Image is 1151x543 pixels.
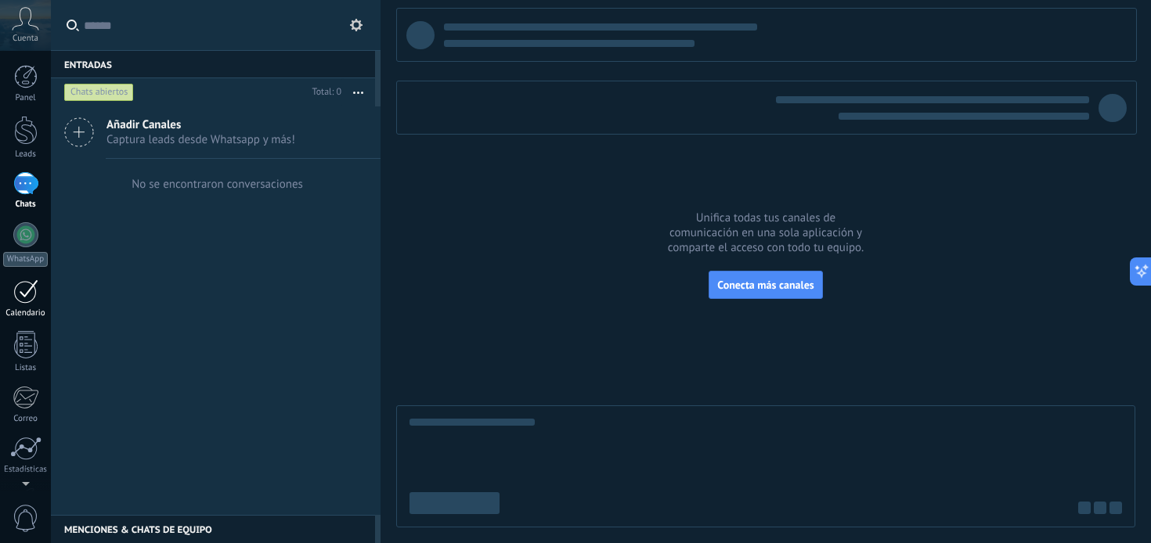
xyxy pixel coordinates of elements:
div: Menciones & Chats de equipo [51,515,375,543]
div: Chats [3,200,49,210]
span: Añadir Canales [106,117,295,132]
div: Entradas [51,50,375,78]
span: Conecta más canales [717,278,814,292]
button: Más [341,78,375,106]
div: Estadísticas [3,465,49,475]
button: Conecta más canales [709,271,822,299]
div: Total: 0 [306,85,341,100]
div: Leads [3,149,49,160]
div: Listas [3,363,49,373]
span: Captura leads desde Whatsapp y más! [106,132,295,147]
div: Chats abiertos [64,83,134,102]
div: No se encontraron conversaciones [132,177,303,192]
span: Cuenta [13,34,38,44]
div: Correo [3,414,49,424]
div: WhatsApp [3,252,48,267]
div: Panel [3,93,49,103]
div: Calendario [3,308,49,318]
